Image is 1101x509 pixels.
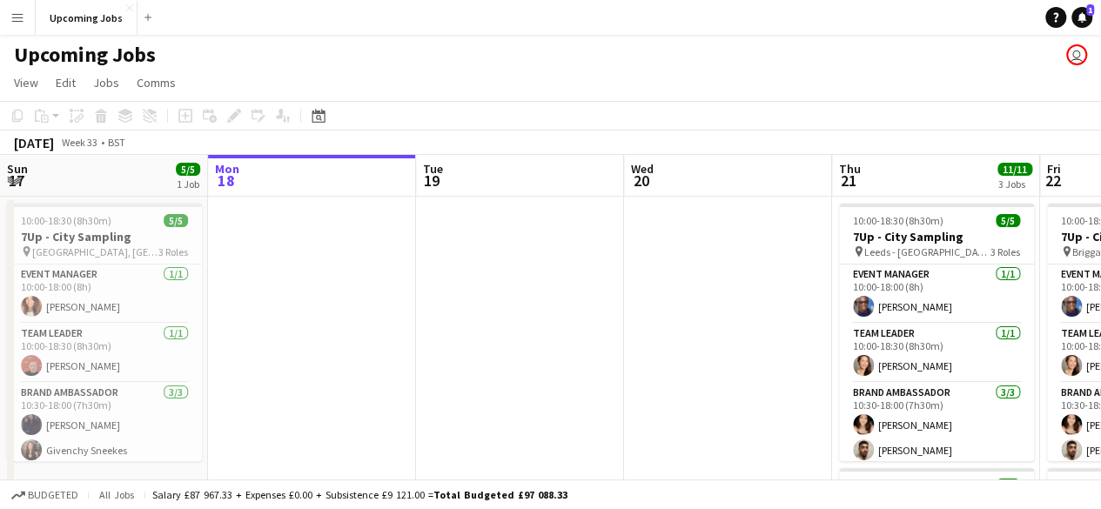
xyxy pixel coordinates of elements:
[21,214,111,227] span: 10:00-18:30 (8h30m)
[990,245,1020,258] span: 3 Roles
[997,163,1032,176] span: 11/11
[7,204,202,461] app-job-card: 10:00-18:30 (8h30m)5/57Up - City Sampling [GEOGRAPHIC_DATA], [GEOGRAPHIC_DATA]3 RolesEvent Manage...
[9,486,81,505] button: Budgeted
[839,161,861,177] span: Thu
[420,171,443,191] span: 19
[93,75,119,90] span: Jobs
[853,214,943,227] span: 10:00-18:30 (8h30m)
[28,489,78,501] span: Budgeted
[164,214,188,227] span: 5/5
[7,161,28,177] span: Sun
[996,214,1020,227] span: 5/5
[7,229,202,244] h3: 7Up - City Sampling
[998,177,1031,191] div: 3 Jobs
[56,75,76,90] span: Edit
[628,171,654,191] span: 20
[1047,161,1061,177] span: Fri
[839,204,1034,461] app-job-card: 10:00-18:30 (8h30m)5/57Up - City Sampling Leeds - [GEOGRAPHIC_DATA]3 RolesEvent Manager1/110:00-1...
[433,488,567,501] span: Total Budgeted £97 088.33
[108,136,125,149] div: BST
[49,71,83,94] a: Edit
[7,265,202,324] app-card-role: Event Manager1/110:00-18:00 (8h)[PERSON_NAME]
[130,71,183,94] a: Comms
[86,71,126,94] a: Jobs
[14,75,38,90] span: View
[14,134,54,151] div: [DATE]
[839,229,1034,244] h3: 7Up - City Sampling
[57,136,101,149] span: Week 33
[177,177,199,191] div: 1 Job
[1044,171,1061,191] span: 22
[14,42,156,68] h1: Upcoming Jobs
[96,488,138,501] span: All jobs
[7,383,202,492] app-card-role: Brand Ambassador3/310:30-18:00 (7h30m)[PERSON_NAME]Givenchy Sneekes
[176,163,200,176] span: 5/5
[158,245,188,258] span: 3 Roles
[7,324,202,383] app-card-role: Team Leader1/110:00-18:30 (8h30m)[PERSON_NAME]
[836,171,861,191] span: 21
[864,245,990,258] span: Leeds - [GEOGRAPHIC_DATA]
[7,71,45,94] a: View
[152,488,567,501] div: Salary £87 967.33 + Expenses £0.00 + Subsistence £9 121.00 =
[137,75,176,90] span: Comms
[839,265,1034,324] app-card-role: Event Manager1/110:00-18:00 (8h)[PERSON_NAME]
[1071,7,1092,28] a: 1
[36,1,138,35] button: Upcoming Jobs
[215,161,239,177] span: Mon
[839,383,1034,492] app-card-role: Brand Ambassador3/310:30-18:00 (7h30m)[PERSON_NAME][PERSON_NAME]
[839,324,1034,383] app-card-role: Team Leader1/110:00-18:30 (8h30m)[PERSON_NAME]
[1066,44,1087,65] app-user-avatar: Amy Williamson
[212,171,239,191] span: 18
[32,245,158,258] span: [GEOGRAPHIC_DATA], [GEOGRAPHIC_DATA]
[423,161,443,177] span: Tue
[4,171,28,191] span: 17
[1086,4,1094,16] span: 1
[631,161,654,177] span: Wed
